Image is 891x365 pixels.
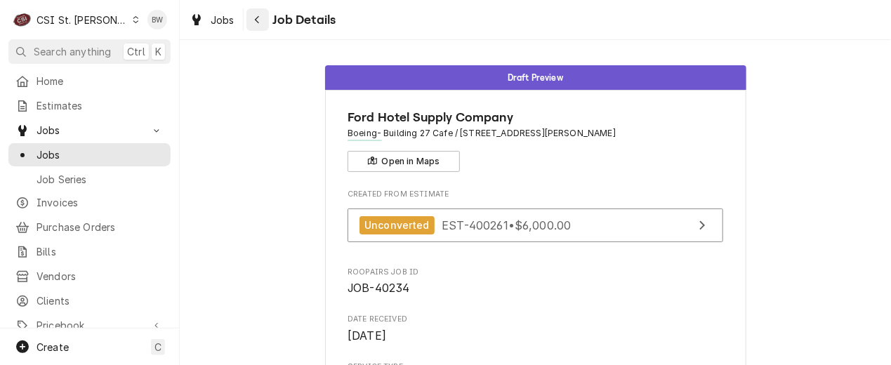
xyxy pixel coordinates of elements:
a: Invoices [8,191,171,214]
span: Roopairs Job ID [348,280,723,297]
div: Client Information [348,108,723,172]
button: Navigate back [246,8,269,31]
span: Date Received [348,328,723,345]
div: Roopairs Job ID [348,267,723,297]
span: Estimates [37,98,164,113]
span: Job Details [269,11,336,29]
span: Created From Estimate [348,189,723,200]
span: Name [348,108,723,127]
a: Purchase Orders [8,215,171,239]
div: Created From Estimate [348,189,723,249]
span: Vendors [37,269,164,284]
span: Invoices [37,195,164,210]
div: Brad Wicks's Avatar [147,10,167,29]
a: Estimates [8,94,171,117]
div: Date Received [348,314,723,344]
div: Status [325,65,746,90]
a: View Estimate [348,208,723,243]
span: Clients [37,293,164,308]
a: Bills [8,240,171,263]
span: Job Series [37,172,164,187]
span: Search anything [34,44,111,59]
span: Roopairs Job ID [348,267,723,278]
a: Vendors [8,265,171,288]
a: Clients [8,289,171,312]
div: C [13,10,32,29]
span: Ctrl [127,44,145,59]
span: Create [37,341,69,353]
a: Go to Pricebook [8,314,171,337]
span: EST-400261 • $6,000.00 [442,218,571,232]
div: CSI St. [PERSON_NAME] [37,13,128,27]
span: Jobs [211,13,235,27]
a: Jobs [184,8,240,32]
div: Unconverted [359,216,435,235]
span: Home [37,74,164,88]
a: Home [8,69,171,93]
span: Purchase Orders [37,220,164,234]
span: Date Received [348,314,723,325]
span: [DATE] [348,329,386,343]
span: Jobs [37,147,164,162]
span: Address [348,127,723,140]
a: Job Series [8,168,171,191]
span: Jobs [37,123,143,138]
div: BW [147,10,167,29]
span: JOB-40234 [348,281,409,295]
a: Jobs [8,143,171,166]
button: Search anythingCtrlK [8,39,171,64]
button: Open in Maps [348,151,460,172]
span: K [155,44,161,59]
a: Go to Jobs [8,119,171,142]
span: Draft Preview [508,73,563,82]
div: CSI St. Louis's Avatar [13,10,32,29]
span: Bills [37,244,164,259]
span: Pricebook [37,318,143,333]
span: C [154,340,161,354]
